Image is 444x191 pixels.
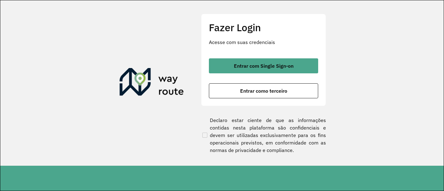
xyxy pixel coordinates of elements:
span: Entrar com Single Sign-on [234,63,294,68]
img: Roteirizador AmbevTech [120,68,184,98]
h2: Fazer Login [209,22,318,33]
label: Declaro estar ciente de que as informações contidas nesta plataforma são confidenciais e devem se... [201,116,326,154]
button: button [209,58,318,73]
p: Acesse com suas credenciais [209,38,318,46]
span: Entrar como terceiro [240,88,287,93]
button: button [209,83,318,98]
